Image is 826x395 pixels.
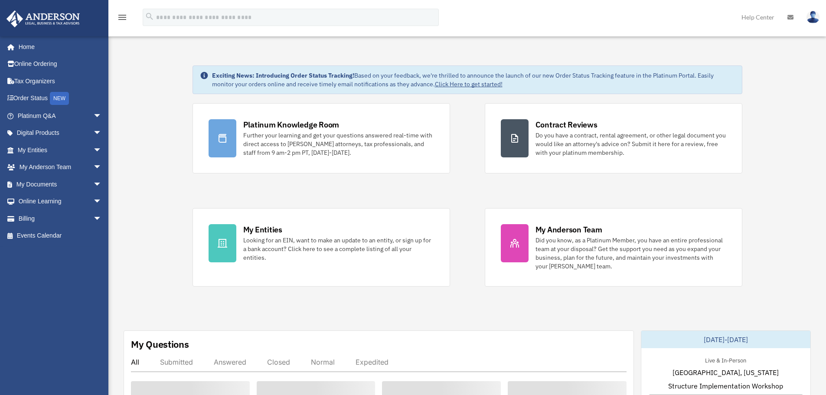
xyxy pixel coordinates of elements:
a: Online Learningarrow_drop_down [6,193,115,210]
span: Structure Implementation Workshop [668,381,783,391]
img: Anderson Advisors Platinum Portal [4,10,82,27]
div: Contract Reviews [535,119,597,130]
a: Contract Reviews Do you have a contract, rental agreement, or other legal document you would like... [485,103,742,173]
span: arrow_drop_down [93,107,111,125]
div: My Anderson Team [535,224,602,235]
a: menu [117,15,127,23]
span: arrow_drop_down [93,193,111,211]
div: Submitted [160,358,193,366]
span: arrow_drop_down [93,124,111,142]
div: [DATE]-[DATE] [641,331,810,348]
div: Platinum Knowledge Room [243,119,340,130]
a: My Anderson Teamarrow_drop_down [6,159,115,176]
i: menu [117,12,127,23]
a: Tax Organizers [6,72,115,90]
a: Digital Productsarrow_drop_down [6,124,115,142]
a: Platinum Knowledge Room Further your learning and get your questions answered real-time with dire... [193,103,450,173]
div: Answered [214,358,246,366]
a: My Anderson Team Did you know, as a Platinum Member, you have an entire professional team at your... [485,208,742,287]
div: Live & In-Person [698,355,753,364]
div: Do you have a contract, rental agreement, or other legal document you would like an attorney's ad... [535,131,726,157]
a: My Documentsarrow_drop_down [6,176,115,193]
div: NEW [50,92,69,105]
div: Closed [267,358,290,366]
span: arrow_drop_down [93,210,111,228]
a: Home [6,38,111,55]
a: My Entitiesarrow_drop_down [6,141,115,159]
strong: Exciting News: Introducing Order Status Tracking! [212,72,354,79]
a: Billingarrow_drop_down [6,210,115,227]
a: My Entities Looking for an EIN, want to make an update to an entity, or sign up for a bank accoun... [193,208,450,287]
span: [GEOGRAPHIC_DATA], [US_STATE] [673,367,779,378]
div: Further your learning and get your questions answered real-time with direct access to [PERSON_NAM... [243,131,434,157]
a: Platinum Q&Aarrow_drop_down [6,107,115,124]
i: search [145,12,154,21]
div: Expedited [356,358,389,366]
a: Click Here to get started! [435,80,503,88]
span: arrow_drop_down [93,141,111,159]
span: arrow_drop_down [93,176,111,193]
a: Online Ordering [6,55,115,73]
div: Based on your feedback, we're thrilled to announce the launch of our new Order Status Tracking fe... [212,71,735,88]
div: My Entities [243,224,282,235]
img: User Pic [806,11,819,23]
span: arrow_drop_down [93,159,111,176]
div: Looking for an EIN, want to make an update to an entity, or sign up for a bank account? Click her... [243,236,434,262]
div: My Questions [131,338,189,351]
div: Normal [311,358,335,366]
div: Did you know, as a Platinum Member, you have an entire professional team at your disposal? Get th... [535,236,726,271]
a: Order StatusNEW [6,90,115,108]
a: Events Calendar [6,227,115,245]
div: All [131,358,139,366]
